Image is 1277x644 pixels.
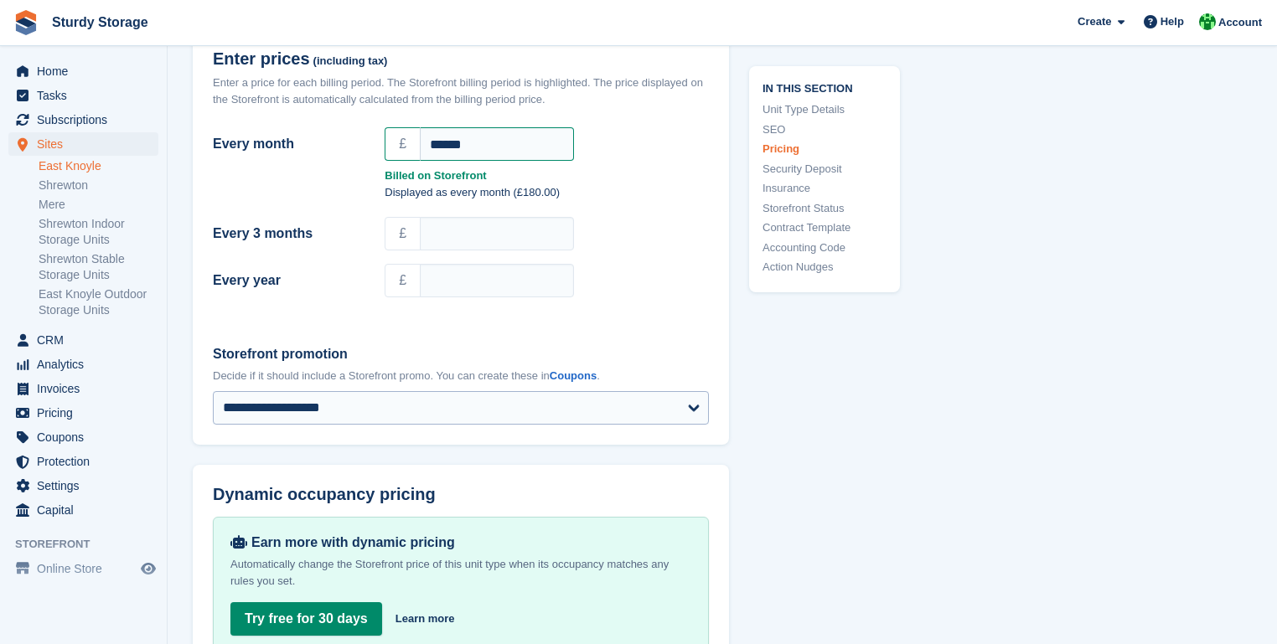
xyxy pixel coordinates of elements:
span: Subscriptions [37,108,137,131]
a: menu [8,353,158,376]
strong: Billed on Storefront [385,167,709,184]
a: menu [8,557,158,580]
span: Storefront [15,536,167,553]
div: Earn more with dynamic pricing [230,534,691,551]
a: Mere [39,197,158,213]
span: Tasks [37,84,137,107]
a: Try free for 30 days [230,602,382,636]
a: Preview store [138,559,158,579]
a: Shrewton [39,178,158,193]
a: Shrewton Indoor Storage Units [39,216,158,248]
a: Pricing [763,141,887,157]
a: Unit Type Details [763,101,887,118]
a: menu [8,401,158,425]
span: Dynamic occupancy pricing [213,485,436,504]
img: Simon Sturdy [1199,13,1216,30]
span: Protection [37,450,137,473]
a: menu [8,328,158,352]
a: menu [8,84,158,107]
a: Coupons [550,369,597,382]
p: Displayed as every month (£180.00) [385,184,709,201]
a: Sturdy Storage [45,8,155,36]
span: Sites [37,132,137,156]
a: East Knoyle [39,158,158,174]
a: menu [8,425,158,449]
span: Invoices [37,377,137,400]
a: SEO [763,121,887,137]
span: Coupons [37,425,137,449]
span: (including tax) [313,55,388,68]
span: Help [1161,13,1184,30]
a: Security Deposit [763,160,887,177]
div: Enter a price for each billing period. The Storefront billing period is highlighted. The price di... [213,75,709,107]
label: Every month [213,134,364,154]
a: Insurance [763,180,887,197]
p: Decide if it should include a Storefront promo. You can create these in . [213,368,709,384]
a: Shrewton Stable Storage Units [39,251,158,283]
a: Learn more [396,611,455,627]
span: Home [37,59,137,83]
span: Create [1078,13,1111,30]
span: Account [1218,14,1262,31]
label: Every 3 months [213,224,364,244]
label: Every year [213,270,364,291]
a: menu [8,377,158,400]
label: Storefront promotion [213,344,709,364]
span: Online Store [37,557,137,580]
a: Contract Template [763,219,887,236]
span: Pricing [37,401,137,425]
a: menu [8,59,158,83]
a: Action Nudges [763,259,887,276]
a: Accounting Code [763,239,887,255]
span: Analytics [37,353,137,376]
a: East Knoyle Outdoor Storage Units [39,286,158,318]
a: menu [8,498,158,522]
p: Automatically change the Storefront price of this unit type when its occupancy matches any rules ... [230,556,691,590]
img: stora-icon-8386f47178a22dfd0bd8f6a31ec36ba5ce8667c1dd55bd0f319d3a0aa187defe.svg [13,10,39,35]
span: CRM [37,328,137,352]
a: menu [8,450,158,473]
a: menu [8,132,158,156]
span: Enter prices [213,49,310,69]
a: menu [8,474,158,497]
a: Storefront Status [763,199,887,216]
span: Capital [37,498,137,522]
span: Settings [37,474,137,497]
a: menu [8,108,158,131]
span: In this section [763,79,887,95]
